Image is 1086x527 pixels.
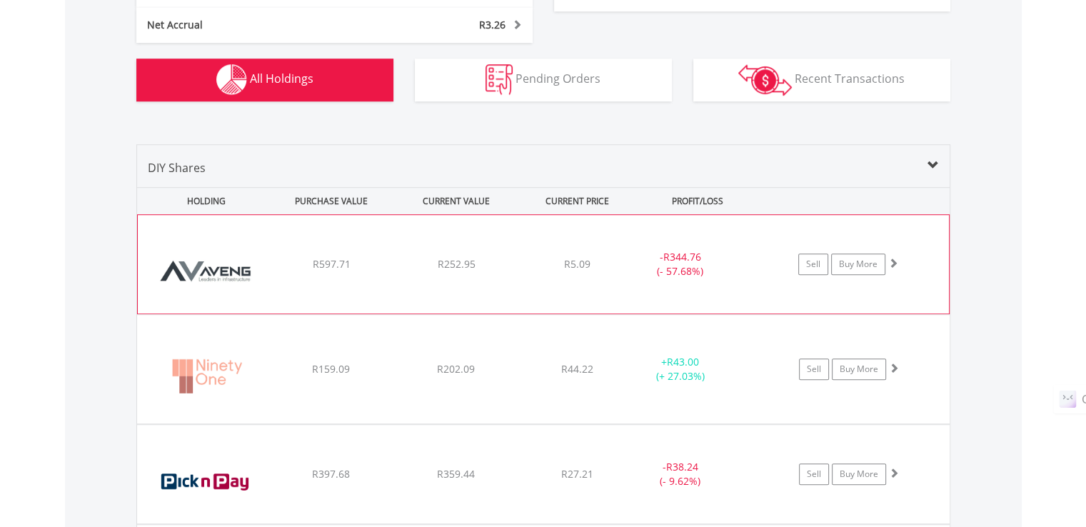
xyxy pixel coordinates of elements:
img: EQU.ZA.PIK.png [144,443,267,520]
span: R43.00 [667,355,699,368]
img: EQU.ZA.NY1.png [144,333,267,420]
span: R252.95 [437,257,475,271]
span: R359.44 [437,467,475,481]
a: Sell [798,254,828,275]
button: Recent Transactions [693,59,950,101]
span: R202.09 [437,362,475,376]
div: Net Accrual [136,18,368,32]
span: R597.71 [312,257,350,271]
span: R3.26 [479,18,506,31]
div: + (+ 27.03%) [627,355,735,383]
span: Recent Transactions [795,71,905,86]
div: HOLDING [138,188,268,214]
a: Buy More [831,254,885,275]
div: - (- 57.68%) [626,250,733,278]
img: holdings-wht.png [216,64,247,95]
button: Pending Orders [415,59,672,101]
div: - (- 9.62%) [627,460,735,488]
div: CURRENT PRICE [520,188,633,214]
span: R27.21 [561,467,593,481]
img: transactions-zar-wht.png [738,64,792,96]
a: Sell [799,358,829,380]
span: DIY Shares [148,160,206,176]
img: EQU.ZA.AEG.png [145,233,268,310]
a: Sell [799,463,829,485]
div: CURRENT VALUE [396,188,518,214]
a: Buy More [832,463,886,485]
button: All Holdings [136,59,393,101]
span: R344.76 [663,250,700,263]
span: R397.68 [312,467,350,481]
span: R38.24 [666,460,698,473]
span: R159.09 [312,362,350,376]
div: PROFIT/LOSS [637,188,759,214]
div: PURCHASE VALUE [271,188,393,214]
span: Pending Orders [516,71,600,86]
a: Buy More [832,358,886,380]
span: R44.22 [561,362,593,376]
span: R5.09 [564,257,590,271]
span: All Holdings [250,71,313,86]
img: pending_instructions-wht.png [486,64,513,95]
